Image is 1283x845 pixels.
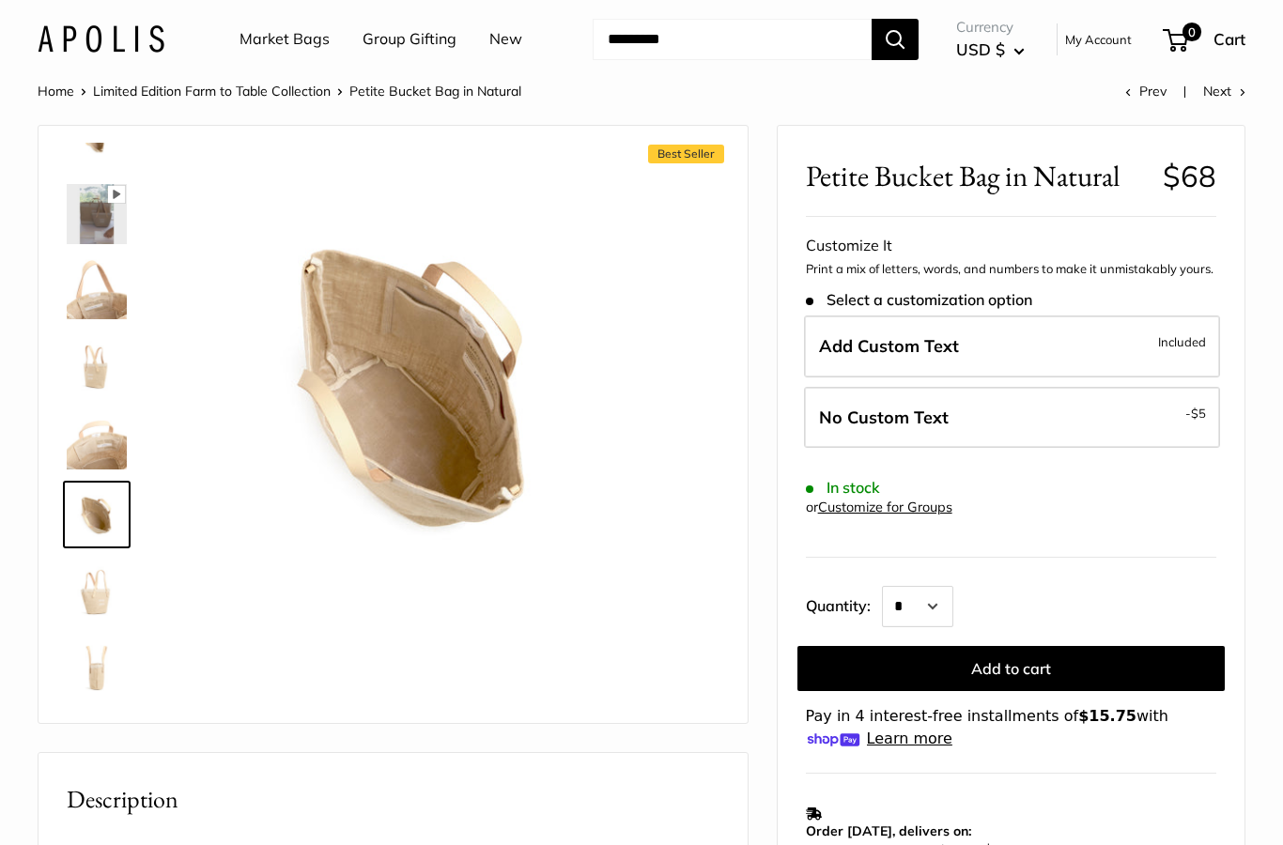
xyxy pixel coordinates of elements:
[1125,83,1167,100] a: Prev
[67,409,127,469] img: Petite Bucket Bag in Natural
[648,145,724,163] span: Best Seller
[593,19,872,60] input: Search...
[806,232,1216,260] div: Customize It
[872,19,919,60] button: Search
[63,180,131,248] a: Petite Bucket Bag in Natural
[804,387,1220,449] label: Leave Blank
[67,635,127,695] img: Petite Bucket Bag in Natural
[956,35,1025,65] button: USD $
[1183,23,1201,41] span: 0
[67,560,127,620] img: Petite Bucket Bag in Natural
[956,39,1005,59] span: USD $
[349,83,521,100] span: Petite Bucket Bag in Natural
[804,315,1220,377] label: Add Custom Text
[67,259,127,319] img: Petite Bucket Bag in Natural
[1163,158,1216,194] span: $68
[63,556,131,623] a: Petite Bucket Bag in Natural
[189,154,643,608] img: Petite Bucket Bag in Natural
[38,25,164,53] img: Apolis
[806,479,880,497] span: In stock
[1065,28,1132,51] a: My Account
[38,83,74,100] a: Home
[806,159,1149,193] span: Petite Bucket Bag in Natural
[1165,24,1245,54] a: 0 Cart
[489,25,522,54] a: New
[819,407,949,428] span: No Custom Text
[818,499,952,515] a: Customize for Groups
[67,334,127,394] img: Petite Bucket Bag in Natural
[63,406,131,473] a: Petite Bucket Bag in Natural
[1213,29,1245,49] span: Cart
[1158,330,1206,353] span: Included
[956,14,1025,40] span: Currency
[819,335,959,357] span: Add Custom Text
[63,481,131,548] a: Petite Bucket Bag in Natural
[63,330,131,398] a: Petite Bucket Bag in Natural
[806,291,1032,309] span: Select a customization option
[1191,406,1206,421] span: $5
[67,184,127,244] img: Petite Bucket Bag in Natural
[63,255,131,323] a: Petite Bucket Bag in Natural
[1203,83,1245,100] a: Next
[1185,402,1206,424] span: -
[67,484,127,545] img: Petite Bucket Bag in Natural
[38,79,521,103] nav: Breadcrumb
[240,25,330,54] a: Market Bags
[806,260,1216,279] p: Print a mix of letters, words, and numbers to make it unmistakably yours.
[67,781,719,818] h2: Description
[806,495,952,520] div: or
[63,631,131,699] a: Petite Bucket Bag in Natural
[363,25,456,54] a: Group Gifting
[806,822,971,839] strong: Order [DATE], delivers on:
[806,580,882,627] label: Quantity:
[797,646,1225,691] button: Add to cart
[93,83,331,100] a: Limited Edition Farm to Table Collection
